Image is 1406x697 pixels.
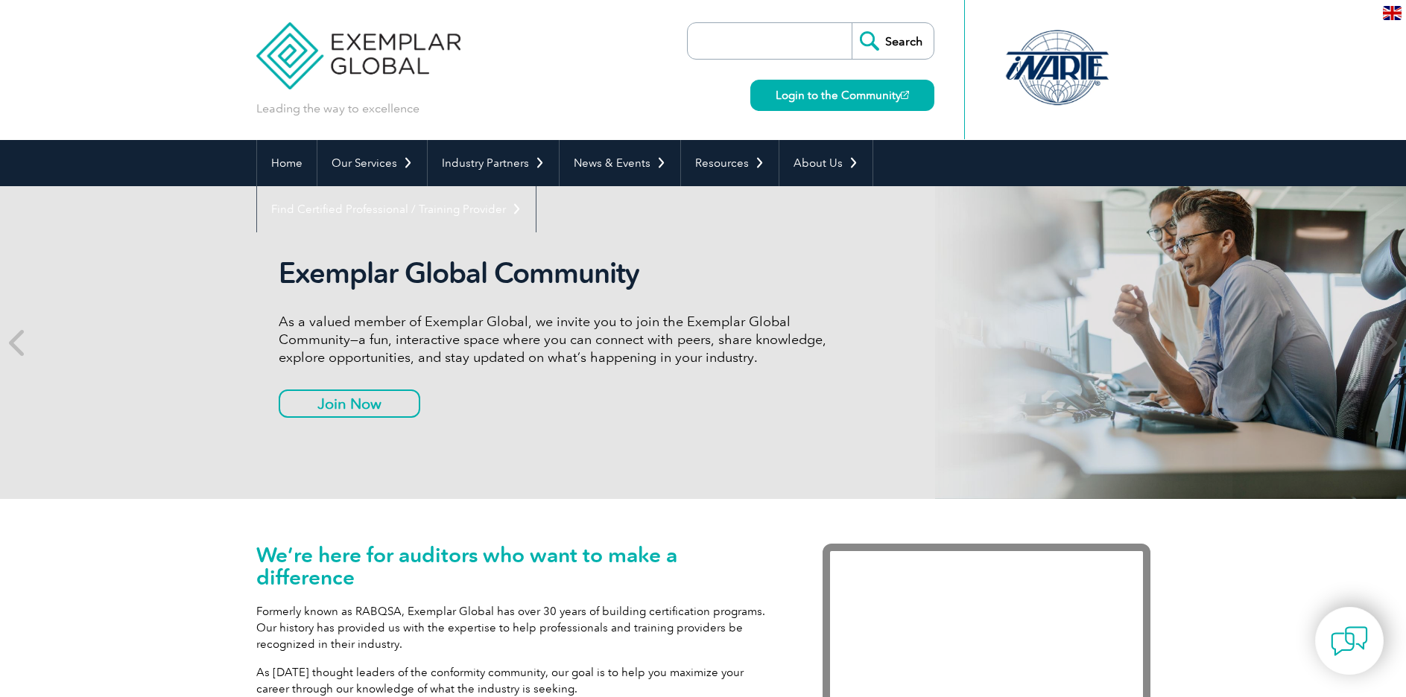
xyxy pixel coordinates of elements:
h1: We’re here for auditors who want to make a difference [256,544,778,588]
h2: Exemplar Global Community [279,256,837,290]
p: Leading the way to excellence [256,101,419,117]
a: Home [257,140,317,186]
a: Find Certified Professional / Training Provider [257,186,536,232]
p: As [DATE] thought leaders of the conformity community, our goal is to help you maximize your care... [256,664,778,697]
a: Join Now [279,389,420,418]
img: open_square.png [901,91,909,99]
img: contact-chat.png [1331,623,1368,660]
input: Search [852,23,934,59]
a: Our Services [317,140,427,186]
a: Industry Partners [428,140,559,186]
a: News & Events [560,140,680,186]
p: Formerly known as RABQSA, Exemplar Global has over 30 years of building certification programs. O... [256,603,778,652]
p: As a valued member of Exemplar Global, we invite you to join the Exemplar Global Community—a fun,... [279,313,837,366]
a: About Us [779,140,873,186]
a: Login to the Community [750,80,934,111]
img: en [1383,6,1402,20]
a: Resources [681,140,779,186]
